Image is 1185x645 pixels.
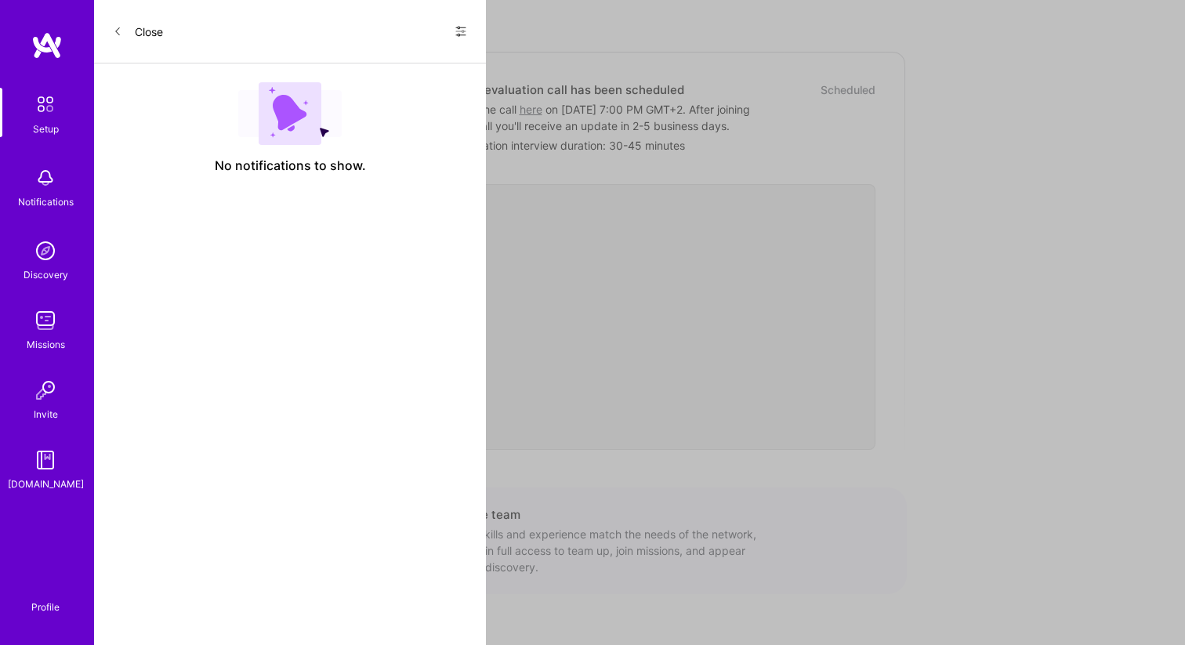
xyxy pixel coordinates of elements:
[34,406,58,422] div: Invite
[33,121,59,137] div: Setup
[24,266,68,283] div: Discovery
[18,194,74,210] div: Notifications
[215,158,366,174] span: No notifications to show.
[31,31,63,60] img: logo
[30,375,61,406] img: Invite
[29,88,62,121] img: setup
[30,444,61,476] img: guide book
[31,599,60,614] div: Profile
[238,82,342,145] img: empty
[8,476,84,492] div: [DOMAIN_NAME]
[27,336,65,353] div: Missions
[30,162,61,194] img: bell
[30,305,61,336] img: teamwork
[113,19,163,44] button: Close
[30,235,61,266] img: discovery
[26,582,65,614] a: Profile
